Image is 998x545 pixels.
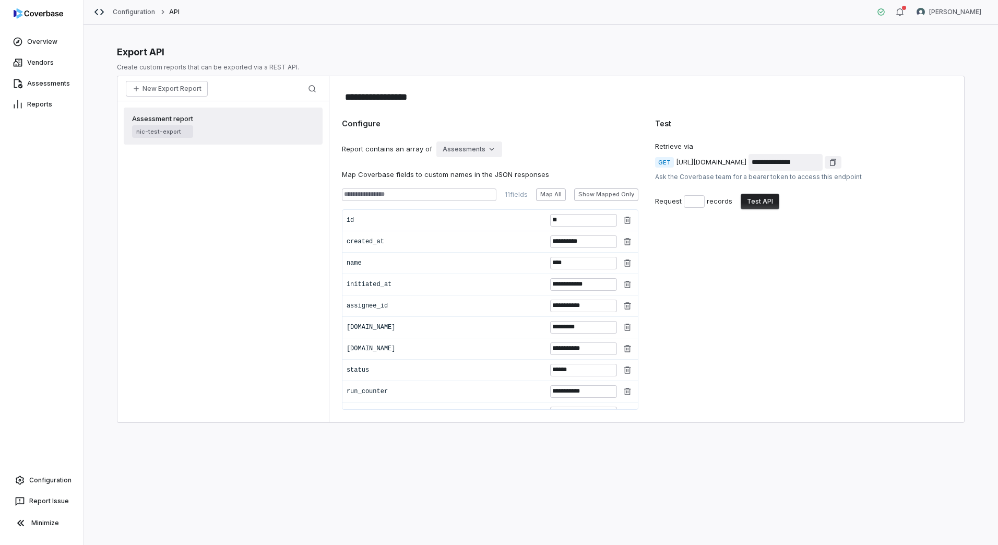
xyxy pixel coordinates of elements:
[536,188,566,201] button: Map All
[347,238,544,246] div: created_at
[4,492,79,511] button: Report Issue
[655,173,952,181] div: Ask the Coverbase team for a bearer token to access this endpoint
[132,114,193,123] span: Assessment report
[655,157,674,168] span: GET
[347,259,544,267] div: name
[342,118,638,129] div: Configure
[342,170,638,180] div: Map Coverbase fields to custom names in the JSON responses
[505,191,528,199] div: 11 fields
[574,188,638,201] button: Show Mapped Only
[347,409,544,417] div: summary.content.body
[347,366,544,374] div: status
[347,345,544,353] div: [DOMAIN_NAME]
[2,53,81,72] a: Vendors
[117,63,965,72] p: Create custom reports that can be exported via a REST API.
[113,8,156,16] a: Configuration
[342,144,432,155] div: Report contains an array of
[4,513,79,534] button: Minimize
[436,141,502,157] button: Assessments
[169,8,180,16] span: API
[132,125,193,138] span: nic-test-export
[910,4,988,20] button: Nic Weilbacher avatar[PERSON_NAME]
[655,118,952,129] div: Test
[347,302,544,310] div: assignee_id
[14,8,63,19] img: logo-D7KZi-bG.svg
[929,8,981,16] span: [PERSON_NAME]
[347,323,544,331] div: [DOMAIN_NAME]
[741,194,779,209] button: Test API
[676,157,746,168] div: [URL][DOMAIN_NAME]
[655,141,952,152] div: Retrieve via
[347,387,544,396] div: run_counter
[707,196,732,207] div: records
[124,108,323,145] a: Assessment reportnic-test-export
[347,280,544,289] div: initiated_at
[347,216,544,224] div: id
[917,8,925,16] img: Nic Weilbacher avatar
[655,196,682,207] div: Request
[2,74,81,93] a: Assessments
[117,45,965,59] div: Export API
[2,95,81,114] a: Reports
[126,81,208,97] button: New Export Report
[4,471,79,490] a: Configuration
[2,32,81,51] a: Overview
